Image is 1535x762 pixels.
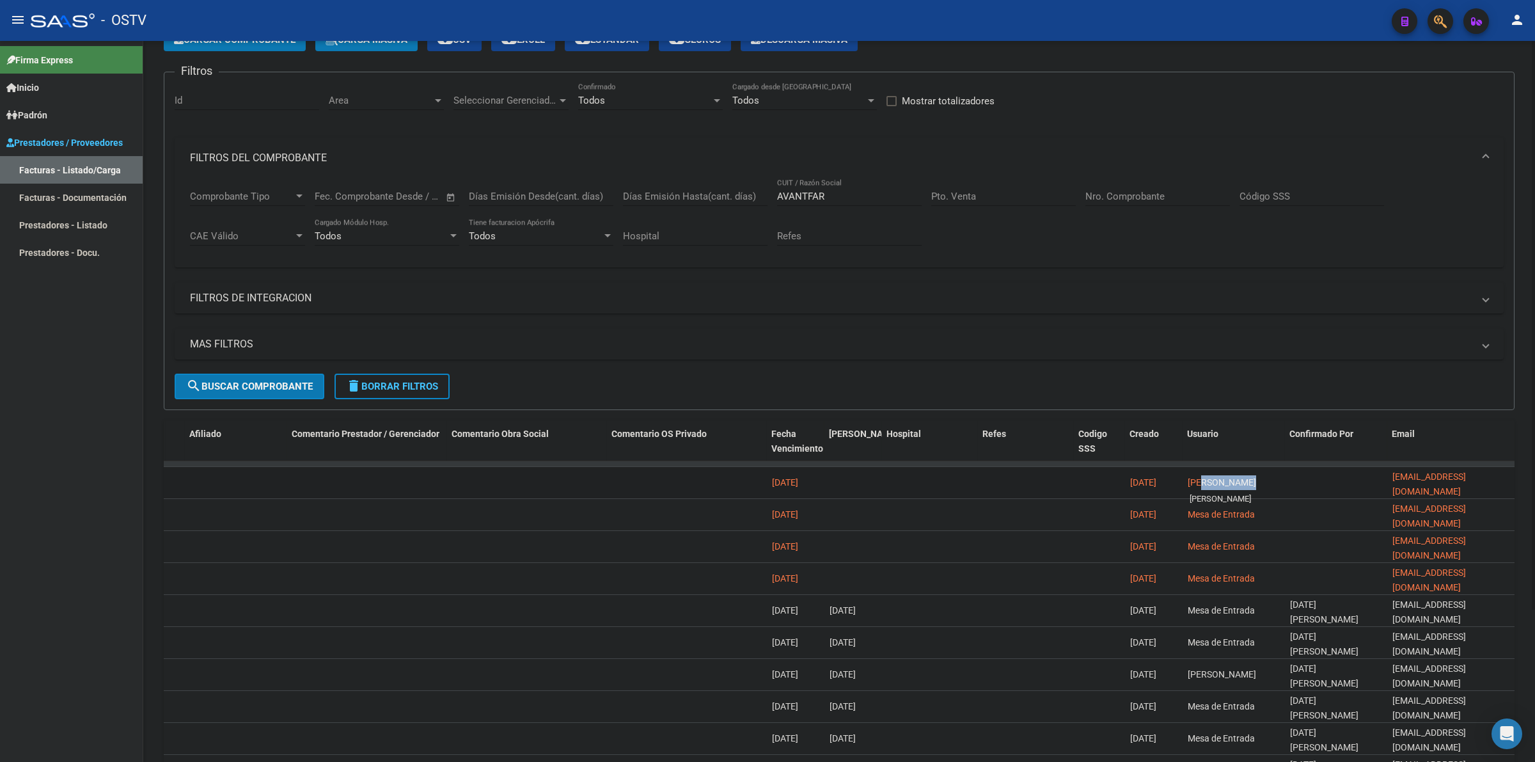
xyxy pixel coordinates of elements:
[10,12,26,28] mat-icon: menu
[1392,599,1466,624] span: [EMAIL_ADDRESS][DOMAIN_NAME]
[1290,599,1358,624] span: [DATE][PERSON_NAME]
[824,420,881,477] datatable-header-cell: Fecha Confimado
[830,605,856,615] span: [DATE]
[190,337,1473,351] mat-panel-title: MAS FILTROS
[830,701,856,711] span: [DATE]
[772,701,798,711] span: [DATE]
[1290,727,1358,752] span: [DATE][PERSON_NAME]
[6,108,47,122] span: Padrón
[175,138,1504,179] mat-expansion-panel-header: FILTROS DEL COMPROBANTE
[1188,669,1256,679] span: [PERSON_NAME]
[1130,429,1159,439] span: Creado
[886,429,921,439] span: Hospital
[1188,573,1255,583] span: Mesa de Entrada
[453,95,557,106] span: Seleccionar Gerenciador
[1392,504,1466,528] span: [EMAIL_ADDRESS][DOMAIN_NAME]
[1392,472,1466,496] span: [EMAIL_ADDRESS][DOMAIN_NAME]
[881,420,977,477] datatable-header-cell: Hospital
[452,429,549,439] span: Comentario Obra Social
[501,34,545,45] span: EXCEL
[1187,429,1218,439] span: Usuario
[444,190,459,205] button: Open calendar
[1188,509,1255,520] span: Mesa de Entrada
[346,378,361,393] mat-icon: delete
[1130,701,1156,711] span: [DATE]
[1124,420,1182,477] datatable-header-cell: Creado
[190,230,294,242] span: CAE Válido
[772,477,798,488] span: [DATE]
[1188,541,1255,552] span: Mesa de Entrada
[1130,669,1156,679] span: [DATE]
[1130,541,1156,552] span: [DATE]
[1130,637,1156,647] span: [DATE]
[772,733,798,743] span: [DATE]
[606,420,766,477] datatable-header-cell: Comentario OS Privado
[175,374,324,399] button: Buscar Comprobante
[315,191,366,202] input: Fecha inicio
[1289,429,1353,439] span: Confirmado Por
[1130,733,1156,743] span: [DATE]
[1188,477,1256,488] span: [PERSON_NAME]
[469,230,496,242] span: Todos
[830,637,856,647] span: [DATE]
[6,136,123,150] span: Prestadores / Proveedores
[186,381,313,392] span: Buscar Comprobante
[1392,536,1466,560] span: [EMAIL_ADDRESS][DOMAIN_NAME]
[1387,420,1515,477] datatable-header-cell: Email
[378,191,440,202] input: Fecha fin
[446,420,606,477] datatable-header-cell: Comentario Obra Social
[287,420,446,477] datatable-header-cell: Comentario Prestador / Gerenciador
[772,541,798,552] span: [DATE]
[575,34,639,45] span: Estandar
[189,429,221,439] span: Afiliado
[6,53,73,67] span: Firma Express
[184,420,287,477] datatable-header-cell: Afiliado
[190,291,1473,305] mat-panel-title: FILTROS DE INTEGRACION
[437,34,471,45] span: CSV
[1392,663,1466,688] span: [EMAIL_ADDRESS][DOMAIN_NAME]
[578,95,605,106] span: Todos
[1392,429,1415,439] span: Email
[766,420,824,477] datatable-header-cell: Fecha Vencimiento
[830,733,856,743] span: [DATE]
[1130,605,1156,615] span: [DATE]
[1509,12,1525,28] mat-icon: person
[175,179,1504,268] div: FILTROS DEL COMPROBANTE
[1392,695,1466,720] span: [EMAIL_ADDRESS][DOMAIN_NAME]
[829,429,898,439] span: [PERSON_NAME]
[669,34,721,45] span: Gecros
[1392,727,1466,752] span: [EMAIL_ADDRESS][DOMAIN_NAME]
[346,381,438,392] span: Borrar Filtros
[1188,637,1255,647] span: Mesa de Entrada
[772,573,798,583] span: [DATE]
[772,669,798,679] span: [DATE]
[175,329,1504,360] mat-expansion-panel-header: MAS FILTROS
[1130,477,1156,488] span: [DATE]
[1284,420,1387,477] datatable-header-cell: Confirmado Por
[611,429,707,439] span: Comentario OS Privado
[186,378,201,393] mat-icon: search
[771,429,823,454] span: Fecha Vencimiento
[175,62,219,80] h3: Filtros
[732,95,759,106] span: Todos
[772,605,798,615] span: [DATE]
[329,95,432,106] span: Area
[6,81,39,95] span: Inicio
[1182,420,1284,477] datatable-header-cell: Usuario
[190,191,294,202] span: Comprobante Tipo
[772,509,798,520] span: [DATE]
[772,637,798,647] span: [DATE]
[335,374,450,399] button: Borrar Filtros
[1290,631,1358,656] span: [DATE][PERSON_NAME]
[1188,605,1255,615] span: Mesa de Entrada
[982,429,1006,439] span: Refes
[101,6,146,35] span: - OSTV
[1492,718,1522,749] div: Open Intercom Messenger
[315,230,342,242] span: Todos
[175,283,1504,314] mat-expansion-panel-header: FILTROS DE INTEGRACION
[190,151,1473,165] mat-panel-title: FILTROS DEL COMPROBANTE
[1188,733,1255,743] span: Mesa de Entrada
[1078,429,1107,454] span: Codigo SSS
[1290,663,1358,688] span: [DATE][PERSON_NAME]
[1188,701,1255,711] span: Mesa de Entrada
